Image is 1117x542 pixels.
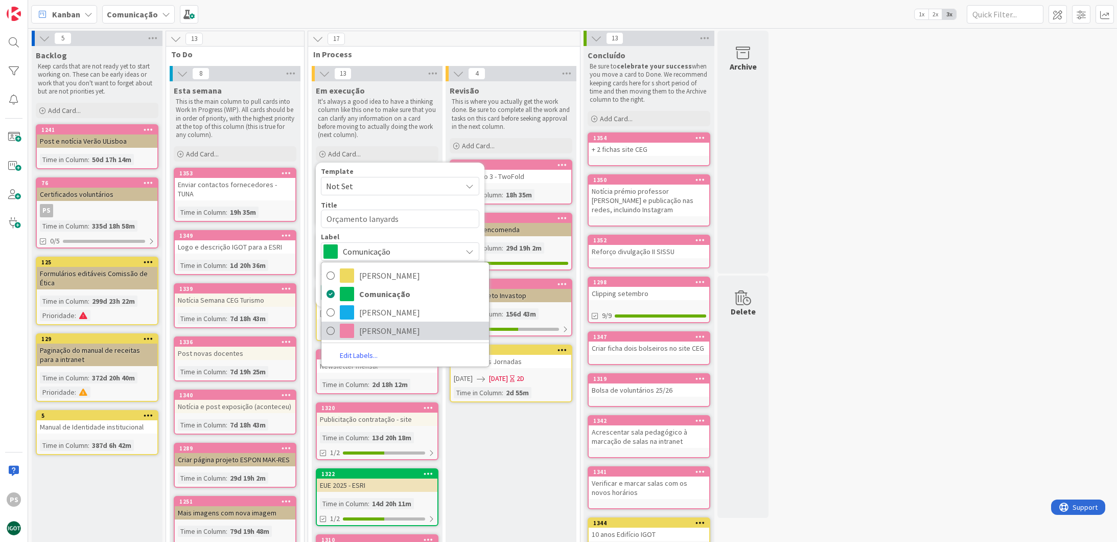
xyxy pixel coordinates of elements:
[40,372,88,383] div: Time in Column
[175,169,295,200] div: 1353Enviar contactos fornecedores - TUNA
[175,497,295,506] div: 1251
[175,231,295,254] div: 1349Logo e descrição IGOT para a ESRI
[593,176,709,184] div: 1350
[179,392,295,399] div: 1340
[589,374,709,397] div: 1319Bolsa de voluntários 25/26
[600,114,633,123] span: Add Card...
[178,260,226,271] div: Time in Column
[175,284,295,307] div: 1339Notícia Semana CEG Turismo
[88,440,89,451] span: :
[175,231,295,240] div: 1349
[589,236,709,245] div: 1352
[192,67,210,80] span: 8
[7,7,21,21] img: Visit kanbanzone.com
[590,62,708,104] p: Be sure to when you move a card to Done. We recommend keeping cards here for s short period of ti...
[317,350,437,373] div: 1334Newsletter mensal
[227,472,268,484] div: 29d 19h 2m
[593,279,709,286] div: 1298
[589,278,709,300] div: 1298Clipping setembro
[37,420,157,434] div: Manual de Identidade institucional
[451,214,571,236] div: 1281Amazon - encomenda
[321,470,437,478] div: 1322
[227,526,272,537] div: 79d 19h 48m
[330,513,340,524] span: 1/2
[41,126,157,133] div: 1241
[502,387,503,398] span: :
[226,419,227,431] span: :
[178,313,226,324] div: Time in Column
[589,416,709,425] div: 1342
[321,200,337,210] label: Title
[107,9,158,19] b: Comunicação
[175,178,295,200] div: Enviar contactos fornecedores - TUNA
[40,387,75,398] div: Prioridade
[589,467,709,499] div: 1341Verificar e marcar salas com os novos horários
[326,179,454,193] span: Not Set
[451,355,571,368] div: Certificados Jornadas
[227,419,268,431] div: 7d 18h 43m
[41,335,157,343] div: 129
[37,134,157,148] div: Post e notícia Verão ULisboa
[330,447,340,458] span: 1/2
[588,50,625,60] span: Concluído
[89,440,134,451] div: 387d 6h 42m
[75,310,76,321] span: :
[359,305,484,320] span: [PERSON_NAME]
[334,67,352,80] span: 13
[589,374,709,383] div: 1319
[175,391,295,413] div: 1340Notícia e post exposição (aconteceu)
[88,154,89,165] span: :
[502,242,503,254] span: :
[328,149,361,159] span: Add Card...
[451,280,571,289] div: 987
[185,33,203,45] span: 13
[175,444,295,453] div: 1289
[317,350,437,359] div: 1334
[226,366,227,377] span: :
[37,411,157,420] div: 5
[368,432,369,443] span: :
[320,326,368,337] div: Time in Column
[451,346,571,368] div: 1295Certificados Jornadas
[369,498,414,509] div: 14d 20h 11m
[226,472,227,484] span: :
[52,8,80,20] span: Kanban
[589,287,709,300] div: Clipping setembro
[175,506,295,520] div: Mais imagens com nova imagem
[7,492,21,507] div: PS
[89,154,134,165] div: 50d 17h 14m
[37,344,157,366] div: Paginação do manual de receitas para a intranet
[452,98,570,131] p: This is where you actually get the work done. Be sure to complete all the work and tasks on this ...
[175,337,295,360] div: 1336Post novas docentes
[36,50,67,60] span: Backlog
[320,432,368,443] div: Time in Column
[369,432,414,443] div: 13d 20h 18m
[593,134,709,142] div: 1354
[455,281,571,288] div: 987
[517,373,524,384] div: 2D
[967,5,1043,24] input: Quick Filter...
[89,372,137,383] div: 372d 20h 40m
[175,284,295,293] div: 1339
[89,296,137,307] div: 299d 23h 22m
[589,416,709,448] div: 1342Acrescentar sala pedagógico à marcação de salas na intranet
[503,308,539,320] div: 156d 43m
[316,85,365,96] span: Em execução
[175,497,295,520] div: 1251Mais imagens com nova imagem
[730,60,757,73] div: Archive
[175,337,295,347] div: 1336
[503,189,534,200] div: 18h 35m
[175,240,295,254] div: Logo e descrição IGOT para a ESRI
[171,49,291,59] span: To Do
[88,220,89,232] span: :
[454,387,502,398] div: Time in Column
[37,258,157,267] div: 125
[317,469,437,479] div: 1322
[593,468,709,476] div: 1341
[589,133,709,143] div: 1354
[89,220,137,232] div: 335d 18h 58m
[343,244,456,259] span: Comunicação
[359,286,484,302] span: Comunicação
[593,237,709,244] div: 1352
[451,289,571,302] div: Página projeto Invastop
